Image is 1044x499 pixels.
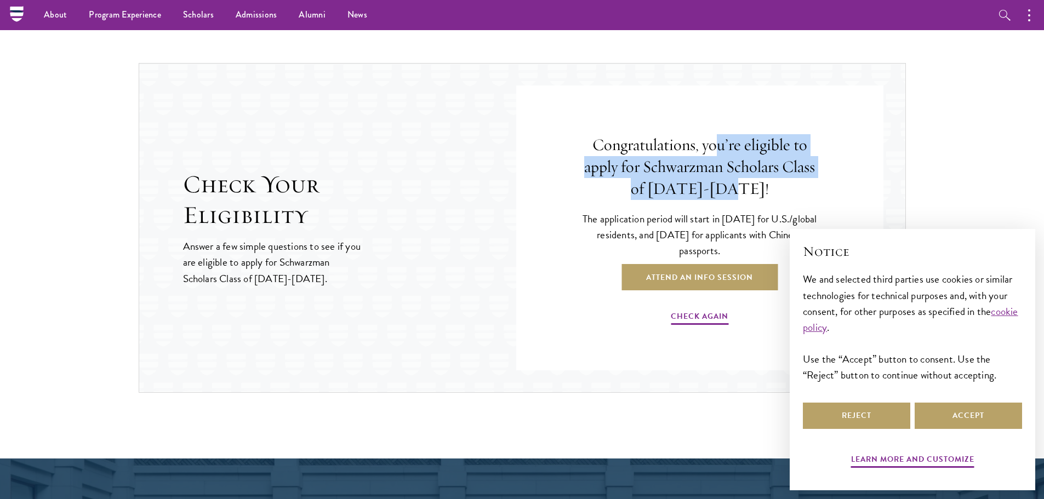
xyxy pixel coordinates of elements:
a: Check Again [671,309,728,326]
div: We and selected third parties use cookies or similar technologies for technical purposes and, wit... [803,271,1022,382]
button: Reject [803,403,910,429]
h4: Congratulations, you’re eligible to apply for Schwarzman Scholars Class of [DATE]-[DATE]! [577,134,823,200]
button: Learn more and customize [851,452,974,469]
a: Attend an Info Session [621,264,778,290]
h2: Notice [803,242,1022,261]
p: Answer a few simple questions to see if you are eligible to apply for Schwarzman Scholars Class o... [183,238,362,286]
button: Accept [915,403,1022,429]
h2: Check Your Eligibility [183,169,516,231]
a: cookie policy [803,303,1018,335]
p: The application period will start in [DATE] for U.S./global residents, and [DATE] for applicants ... [577,211,823,259]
